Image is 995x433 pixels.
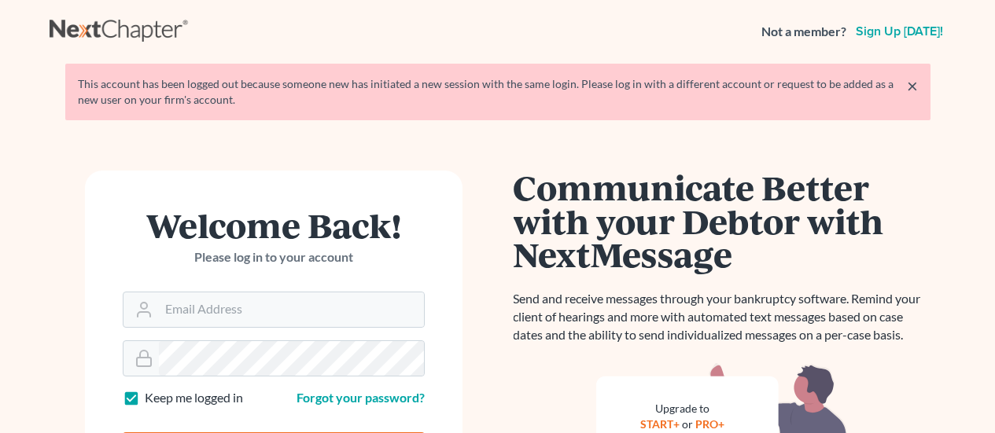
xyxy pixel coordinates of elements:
strong: Not a member? [761,23,846,41]
h1: Communicate Better with your Debtor with NextMessage [514,171,931,271]
h1: Welcome Back! [123,208,425,242]
p: Please log in to your account [123,248,425,266]
p: Send and receive messages through your bankruptcy software. Remind your client of hearings and mo... [514,290,931,344]
div: Upgrade to [634,401,732,416]
label: Keep me logged in [145,389,243,407]
a: × [907,76,918,95]
a: PRO+ [695,417,724,431]
a: START+ [640,417,680,431]
div: This account has been logged out because someone new has initiated a new session with the same lo... [78,76,918,108]
span: or [682,417,693,431]
a: Sign up [DATE]! [853,25,946,38]
a: Forgot your password? [297,390,425,405]
input: Email Address [159,292,424,327]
